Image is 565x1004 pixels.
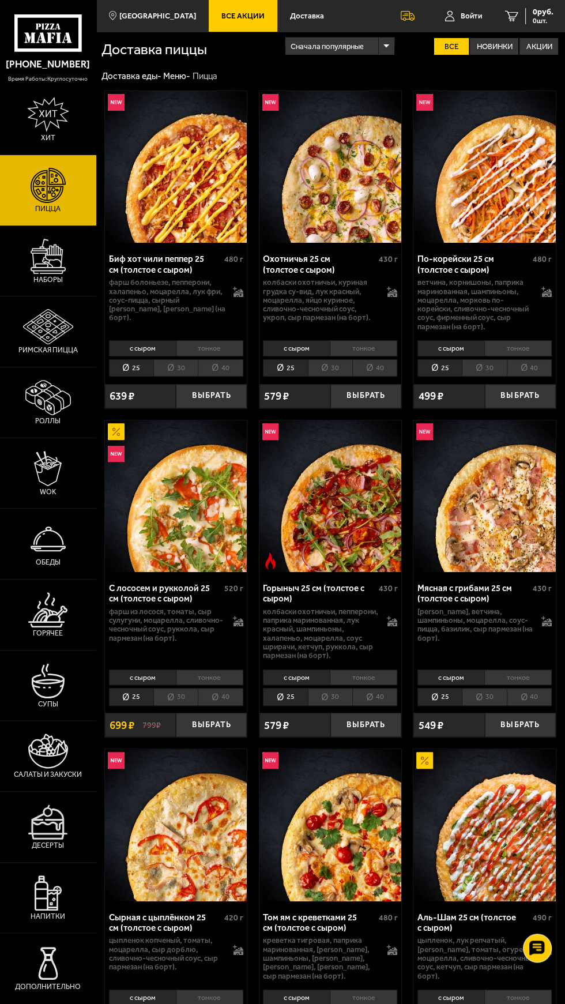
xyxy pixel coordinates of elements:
p: колбаски Охотничьи, пепперони, паприка маринованная, лук красный, шампиньоны, халапеньо, моцарелл... [263,607,381,660]
div: Биф хот чили пеппер 25 см (толстое с сыром) [109,254,221,275]
div: Том ям с креветками 25 см (толстое с сыром) [263,912,375,934]
a: НовинкаБиф хот чили пеппер 25 см (толстое с сыром) [105,91,247,243]
p: цыпленок, лук репчатый, [PERSON_NAME], томаты, огурец, моцарелла, сливочно-чесночный соус, кетчуп... [417,936,536,980]
a: НовинкаПо-корейски 25 см (толстое с сыром) [413,91,556,243]
a: НовинкаТом ям с креветками 25 см (толстое с сыром) [259,749,402,901]
img: Острое блюдо [262,552,279,569]
img: Биф хот чили пеппер 25 см (толстое с сыром) [105,91,247,243]
li: тонкое [330,340,397,356]
img: Акционный [416,752,433,769]
li: 40 [507,688,552,705]
span: Хит [41,134,55,141]
span: Доставка [290,12,324,20]
span: 0 руб. [533,8,553,16]
span: Обеды [36,559,61,566]
a: Меню- [163,71,190,81]
span: Наборы [33,276,63,283]
span: 430 г [533,584,552,593]
img: Горыныч 25 см (толстое с сыром) [259,420,402,572]
button: Выбрать [176,384,247,408]
a: АкционныйАль-Шам 25 см (толстое с сыром) [413,749,556,901]
span: 520 г [224,584,243,593]
img: Том ям с креветками 25 см (толстое с сыром) [259,749,402,901]
s: 799 ₽ [142,720,161,730]
li: 30 [308,688,352,705]
span: Дополнительно [15,983,81,990]
span: Роллы [35,418,61,424]
li: 25 [417,359,462,377]
span: Салаты и закуски [14,771,82,778]
li: тонкое [484,670,552,685]
li: 40 [352,359,397,377]
li: с сыром [109,670,176,685]
li: 25 [263,688,307,705]
div: Горыныч 25 см (толстое с сыром) [263,583,375,604]
a: АкционныйНовинкаС лососем и рукколой 25 см (толстое с сыром) [105,420,247,572]
h1: Доставка пиццы [101,43,285,57]
label: Акции [519,38,558,55]
button: Выбрать [176,713,247,737]
img: С лососем и рукколой 25 см (толстое с сыром) [105,420,247,572]
img: Новинка [416,94,433,111]
li: 40 [507,359,552,377]
div: Пицца [193,71,217,82]
li: тонкое [484,340,552,356]
p: ветчина, корнишоны, паприка маринованная, шампиньоны, моцарелла, морковь по-корейски, сливочно-че... [417,278,536,331]
span: Все Акции [221,12,265,20]
li: 25 [417,688,462,705]
p: фарш из лосося, томаты, сыр сулугуни, моцарелла, сливочно-чесночный соус, руккола, сыр пармезан (... [109,607,227,642]
div: По-корейски 25 см (толстое с сыром) [417,254,530,275]
li: 30 [153,359,198,377]
span: 699 ₽ [110,720,134,731]
span: 549 ₽ [418,720,443,731]
span: Десерты [32,842,64,849]
span: 579 ₽ [264,390,289,401]
label: Новинки [470,38,518,55]
label: Все [434,38,469,55]
li: с сыром [263,670,330,685]
button: Выбрать [330,713,401,737]
img: По-корейски 25 см (толстое с сыром) [413,91,556,243]
img: Новинка [108,752,125,769]
li: 30 [462,688,506,705]
img: Новинка [262,94,279,111]
p: цыпленок копченый, томаты, моцарелла, сыр дорблю, сливочно-чесночный соус, сыр пармезан (на борт). [109,936,227,971]
img: Новинка [108,446,125,462]
span: 420 г [224,913,243,923]
li: 30 [308,359,352,377]
li: 40 [198,359,243,377]
li: 30 [462,359,506,377]
img: Новинка [416,423,433,440]
span: Сначала популярные [290,36,363,57]
li: с сыром [263,340,330,356]
img: Сырная с цыплёнком 25 см (толстое с сыром) [105,749,247,901]
span: [GEOGRAPHIC_DATA] [119,12,196,20]
span: Римская пицца [18,347,78,354]
p: фарш болоньезе, пепперони, халапеньо, моцарелла, лук фри, соус-пицца, сырный [PERSON_NAME], [PERS... [109,278,227,322]
li: с сыром [109,340,176,356]
li: 25 [109,688,153,705]
img: Аль-Шам 25 см (толстое с сыром) [413,749,556,901]
span: 480 г [224,254,243,264]
li: тонкое [176,670,243,685]
button: Выбрать [485,713,556,737]
li: с сыром [417,670,484,685]
a: НовинкаОстрое блюдоГорыныч 25 см (толстое с сыром) [259,420,402,572]
span: Напитки [31,913,65,920]
div: Сырная с цыплёнком 25 см (толстое с сыром) [109,912,221,934]
li: тонкое [330,670,397,685]
span: 480 г [378,913,397,923]
button: Выбрать [485,384,556,408]
img: Акционный [108,423,125,440]
li: тонкое [176,340,243,356]
li: 30 [153,688,198,705]
span: WOK [40,488,56,495]
span: 480 г [533,254,552,264]
img: Новинка [108,94,125,111]
button: Выбрать [330,384,401,408]
span: 490 г [533,913,552,923]
span: Супы [38,701,58,708]
a: НовинкаМясная с грибами 25 см (толстое с сыром) [413,420,556,572]
img: Охотничья 25 см (толстое с сыром) [259,91,402,243]
span: 430 г [378,584,397,593]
